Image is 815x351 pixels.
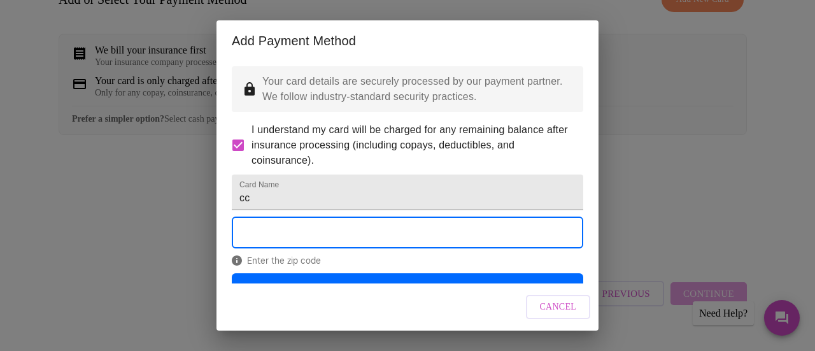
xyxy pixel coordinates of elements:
[262,74,573,104] p: Your card details are securely processed by our payment partner. We follow industry-standard secu...
[252,122,573,168] span: I understand my card will be charged for any remaining balance after insurance processing (includ...
[232,31,583,51] h2: Add Payment Method
[232,255,583,266] span: Enter the zip code
[232,273,583,305] button: Save Card
[232,217,583,248] iframe: Secure Credit Card Form
[526,295,591,320] button: Cancel
[540,299,577,315] span: Cancel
